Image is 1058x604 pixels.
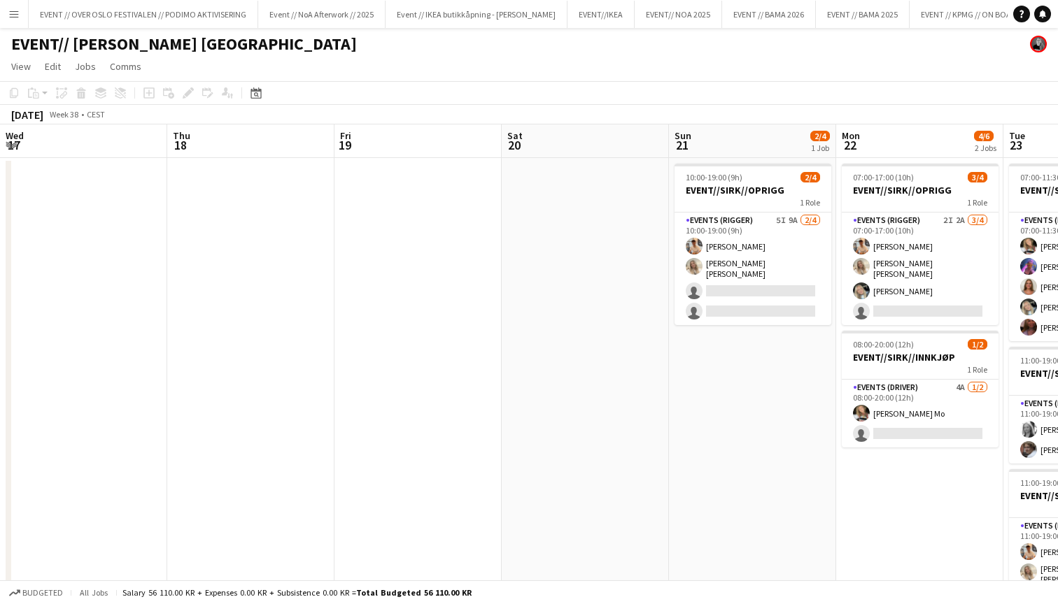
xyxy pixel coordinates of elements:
[722,1,816,28] button: EVENT // BAMA 2026
[1007,137,1025,153] span: 23
[39,57,66,75] a: Edit
[842,380,999,447] app-card-role: Events (Driver)4A1/208:00-20:00 (12h)[PERSON_NAME] Mo
[842,164,999,325] app-job-card: 07:00-17:00 (10h)3/4EVENT//SIRK//OPRIGG1 RoleEvents (Rigger)2I2A3/407:00-17:00 (10h)[PERSON_NAME]...
[171,137,190,153] span: 18
[810,131,830,141] span: 2/4
[507,129,523,142] span: Sat
[842,184,999,196] h3: EVENT//SIRK//OPRIGG
[686,172,742,182] span: 10:00-19:00 (9h)
[675,129,691,142] span: Sun
[110,60,141,73] span: Comms
[87,109,105,120] div: CEST
[968,172,987,182] span: 3/4
[967,197,987,208] span: 1 Role
[122,587,472,598] div: Salary 56 110.00 KR + Expenses 0.00 KR + Subsistence 0.00 KR =
[675,184,831,196] h3: EVENT//SIRK//OPRIGG
[69,57,101,75] a: Jobs
[842,213,999,325] app-card-role: Events (Rigger)2I2A3/407:00-17:00 (10h)[PERSON_NAME][PERSON_NAME] [PERSON_NAME][PERSON_NAME]
[29,1,258,28] button: EVENT // OVER OSLO FESTIVALEN // PODIMO AKTIVISERING
[853,339,914,350] span: 08:00-20:00 (12h)
[800,172,820,182] span: 2/4
[811,143,829,153] div: 1 Job
[22,588,63,598] span: Budgeted
[1030,36,1047,52] app-user-avatar: Anette Riseo Andersen
[45,60,61,73] span: Edit
[7,585,65,601] button: Budgeted
[842,351,999,364] h3: EVENT//SIRK//INNKJØP
[853,172,914,182] span: 07:00-17:00 (10h)
[3,137,24,153] span: 17
[800,197,820,208] span: 1 Role
[6,57,36,75] a: View
[672,137,691,153] span: 21
[505,137,523,153] span: 20
[1009,129,1025,142] span: Tue
[6,129,24,142] span: Wed
[46,109,81,120] span: Week 38
[386,1,567,28] button: Event // IKEA butikkåpning - [PERSON_NAME]
[173,129,190,142] span: Thu
[356,587,472,598] span: Total Budgeted 56 110.00 KR
[77,587,111,598] span: All jobs
[675,213,831,325] app-card-role: Events (Rigger)5I9A2/410:00-19:00 (9h)[PERSON_NAME][PERSON_NAME] [PERSON_NAME]
[635,1,722,28] button: EVENT// NOA 2025
[967,364,987,375] span: 1 Role
[675,164,831,325] app-job-card: 10:00-19:00 (9h)2/4EVENT//SIRK//OPRIGG1 RoleEvents (Rigger)5I9A2/410:00-19:00 (9h)[PERSON_NAME][P...
[910,1,1046,28] button: EVENT // KPMG // ON BOARDING
[338,137,351,153] span: 19
[11,108,43,122] div: [DATE]
[842,331,999,447] app-job-card: 08:00-20:00 (12h)1/2EVENT//SIRK//INNKJØP1 RoleEvents (Driver)4A1/208:00-20:00 (12h)[PERSON_NAME] Mo
[968,339,987,350] span: 1/2
[816,1,910,28] button: EVENT // BAMA 2025
[567,1,635,28] button: EVENT//IKEA
[11,34,357,55] h1: EVENT// [PERSON_NAME] [GEOGRAPHIC_DATA]
[75,60,96,73] span: Jobs
[975,143,996,153] div: 2 Jobs
[974,131,994,141] span: 4/6
[11,60,31,73] span: View
[258,1,386,28] button: Event // NoA Afterwork // 2025
[840,137,860,153] span: 22
[842,129,860,142] span: Mon
[340,129,351,142] span: Fri
[104,57,147,75] a: Comms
